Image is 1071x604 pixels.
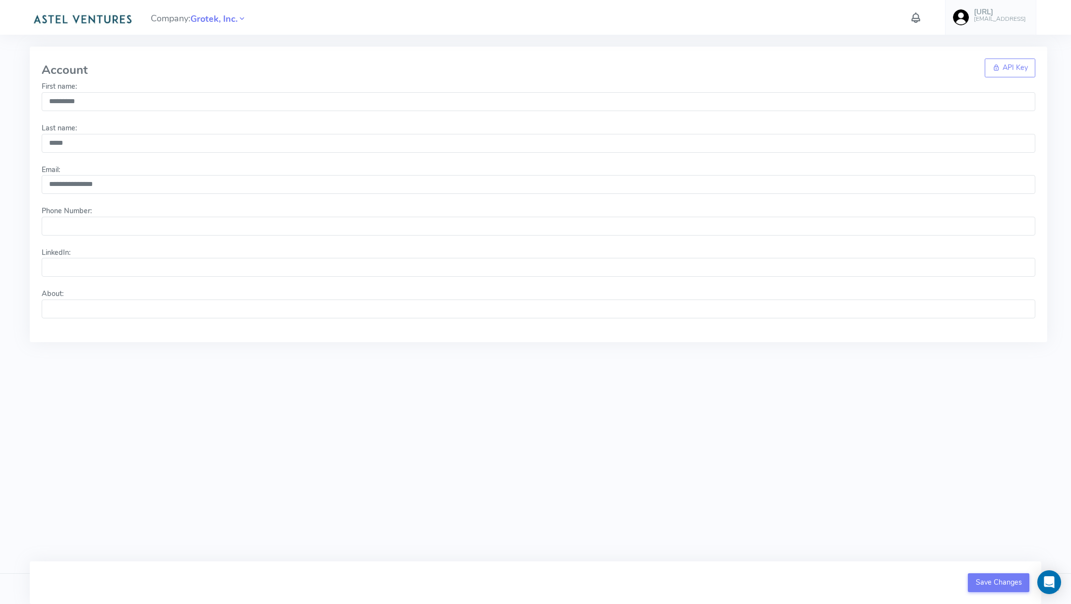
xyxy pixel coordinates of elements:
[985,59,1035,77] a: API Key
[42,165,60,176] label: Email:
[974,16,1026,22] h6: [EMAIL_ADDRESS]
[1037,570,1061,594] div: Open Intercom Messenger
[42,123,77,134] label: Last name:
[42,247,70,258] label: LinkedIn:
[190,12,238,26] span: Grotek, Inc.
[190,12,238,24] a: Grotek, Inc.
[1003,62,1028,72] span: API Key
[42,63,1035,76] h3: Account
[968,573,1029,592] button: Save Changes
[151,9,246,26] span: Company:
[953,9,969,25] img: user-image
[42,206,92,217] label: Phone Number:
[974,8,1026,16] h5: [URL]
[42,81,77,92] label: First name:
[42,289,63,300] label: About:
